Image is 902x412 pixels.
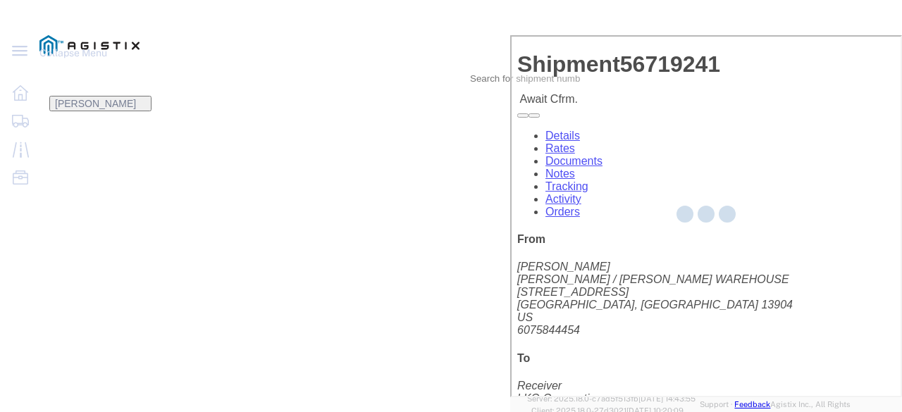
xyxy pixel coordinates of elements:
span: Collapse Menu [39,39,117,67]
a: Support [700,400,735,408]
span: Mustafa Sheriff [55,98,136,109]
span: [DATE] 14:43:55 [638,394,696,403]
span: Server: 2025.18.0-c7ad5f513fb [527,394,696,403]
a: Feedback [734,400,770,408]
button: [PERSON_NAME] [49,96,152,111]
